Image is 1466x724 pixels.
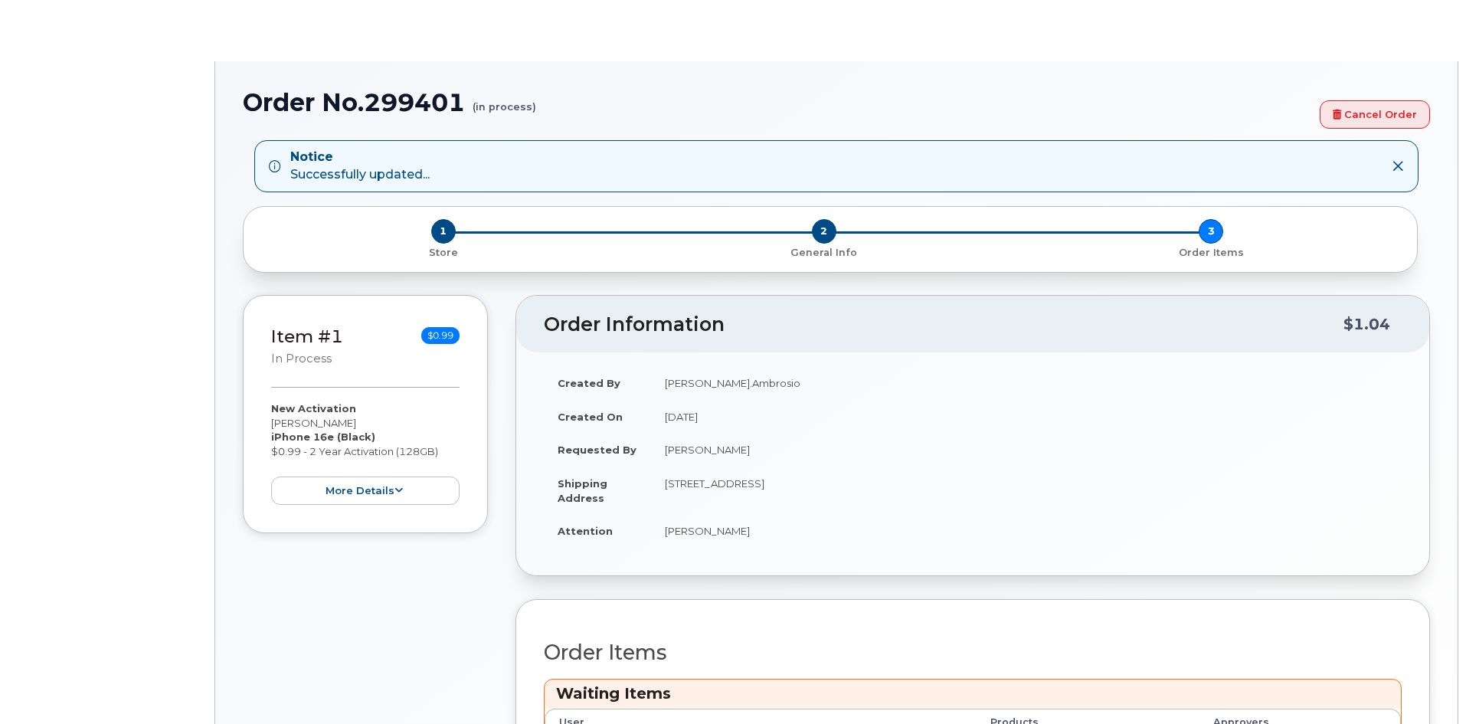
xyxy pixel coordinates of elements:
p: General Info [636,246,1011,260]
small: (in process) [473,89,536,113]
h2: Order Information [544,314,1343,336]
a: Item #1 [271,326,343,347]
span: $0.99 [421,327,460,344]
h1: Order No.299401 [243,89,1312,116]
strong: iPhone 16e (Black) [271,431,375,443]
a: Cancel Order [1320,100,1430,129]
td: [DATE] [651,400,1402,434]
div: $1.04 [1343,310,1390,339]
td: [PERSON_NAME] [651,514,1402,548]
strong: Attention [558,525,613,537]
strong: New Activation [271,402,356,414]
strong: Created By [558,377,620,389]
span: 2 [812,219,836,244]
h3: Waiting Items [556,683,1389,704]
td: [STREET_ADDRESS] [651,467,1402,514]
strong: Created On [558,411,623,423]
a: 2 General Info [630,244,1017,260]
td: [PERSON_NAME] [651,433,1402,467]
td: [PERSON_NAME].Ambrosio [651,366,1402,400]
small: in process [271,352,332,365]
div: [PERSON_NAME] $0.99 - 2 Year Activation (128GB) [271,401,460,505]
strong: Requested By [558,444,636,456]
p: Store [262,246,624,260]
strong: Shipping Address [558,477,607,504]
a: 1 Store [256,244,630,260]
span: 1 [431,219,456,244]
h2: Order Items [544,641,1402,664]
div: Successfully updated... [290,149,430,184]
button: more details [271,477,460,505]
strong: Notice [290,149,430,166]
